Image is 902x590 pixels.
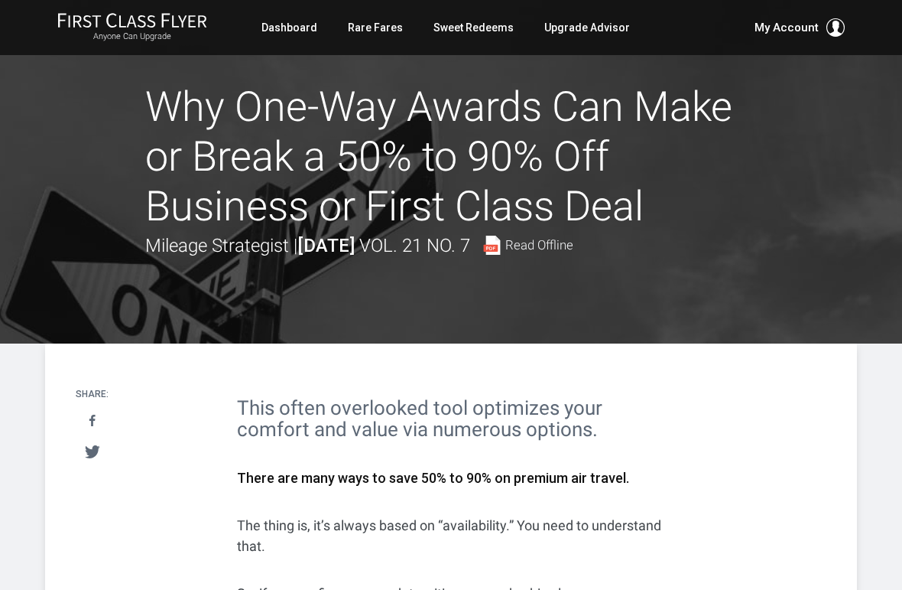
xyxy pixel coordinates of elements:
[57,12,207,28] img: First Class Flyer
[76,407,108,435] a: Share
[237,470,629,486] strong: There are many ways to save 50% to 90% on premium air travel.
[261,14,317,41] a: Dashboard
[57,12,207,43] a: First Class FlyerAnyone Can Upgrade
[237,397,665,441] h2: This often overlooked tool optimizes your comfort and value via numerous options.
[237,515,665,556] p: The thing is, it’s always based on “availability.” You need to understand that.
[754,18,819,37] span: My Account
[297,235,355,256] strong: [DATE]
[433,14,514,41] a: Sweet Redeems
[754,18,845,37] button: My Account
[482,236,573,255] a: Read Offline
[544,14,630,41] a: Upgrade Advisor
[359,235,470,256] span: Vol. 21 No. 7
[145,231,573,260] div: Mileage Strategist |
[76,390,109,399] h4: Share:
[505,239,573,252] span: Read Offline
[348,14,403,41] a: Rare Fares
[57,31,207,42] small: Anyone Can Upgrade
[76,438,108,466] a: Tweet
[482,236,501,255] img: pdf-file.svg
[145,83,757,231] h1: Why One-Way Awards Can Make or Break a 50% to 90% Off Business or First Class Deal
